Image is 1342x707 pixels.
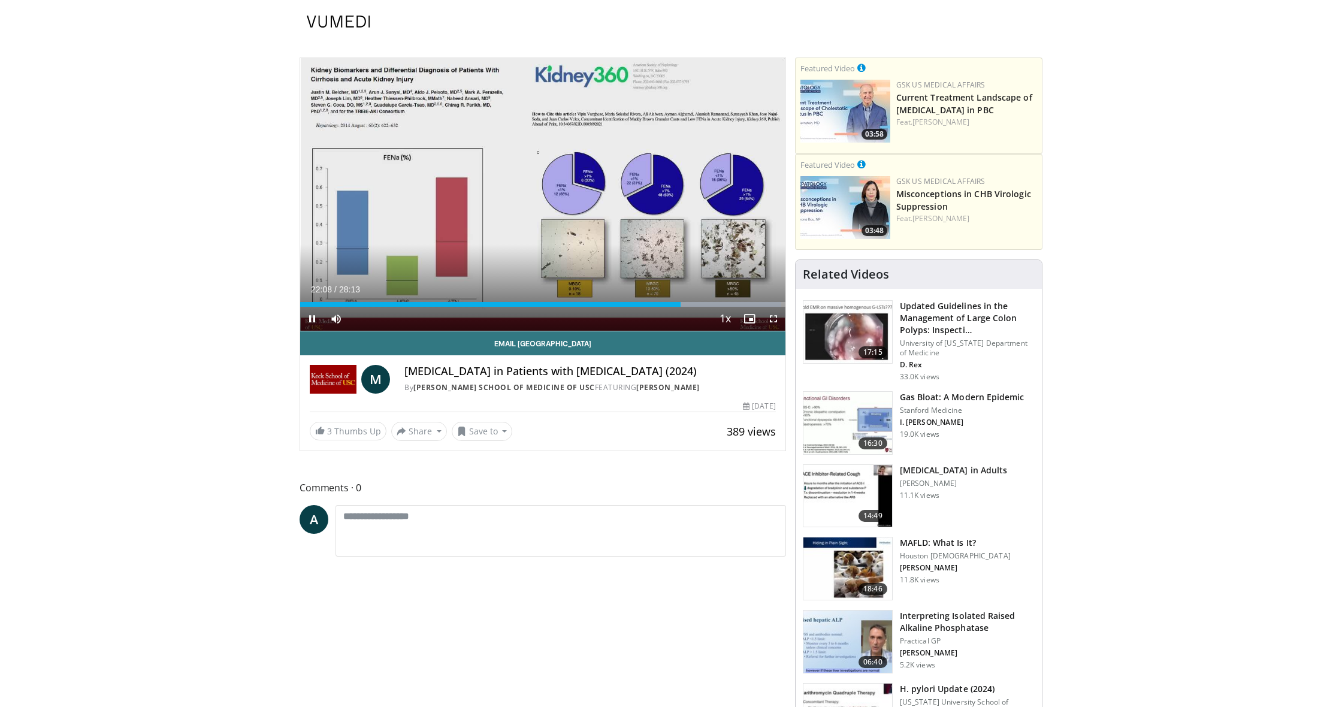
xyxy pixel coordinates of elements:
a: Current Treatment Landscape of [MEDICAL_DATA] in PBC [896,92,1032,116]
p: Practical GP [900,636,1035,646]
img: 413dc738-b12d-4fd3-9105-56a13100a2ee.150x105_q85_crop-smart_upscale.jpg [803,537,892,600]
a: A [300,505,328,534]
h3: MAFLD: What Is It? [900,537,1011,549]
button: Share [391,422,447,441]
h3: Updated Guidelines in the Management of Large Colon Polyps: Inspecti… [900,300,1035,336]
span: 22:08 [311,285,332,294]
a: [PERSON_NAME] [912,117,969,127]
p: 11.1K views [900,491,939,500]
img: 80648b2f-fef7-42cf-9147-40ea3e731334.jpg.150x105_q85_crop-smart_upscale.jpg [800,80,890,143]
span: 03:58 [862,129,887,140]
h3: Interpreting Isolated Raised Alkaline Phosphatase [900,610,1035,634]
button: Mute [324,307,348,331]
button: Fullscreen [761,307,785,331]
small: Featured Video [800,63,855,74]
a: GSK US Medical Affairs [896,176,986,186]
p: [PERSON_NAME] [900,648,1035,658]
h3: [MEDICAL_DATA] in Adults [900,464,1007,476]
div: [DATE] [743,401,775,412]
button: Enable picture-in-picture mode [738,307,761,331]
a: 06:40 Interpreting Isolated Raised Alkaline Phosphatase Practical GP [PERSON_NAME] 5.2K views [803,610,1035,673]
button: Pause [300,307,324,331]
p: Houston [DEMOGRAPHIC_DATA] [900,551,1011,561]
h3: H. pylori Update (2024) [900,683,1035,695]
a: 18:46 MAFLD: What Is It? Houston [DEMOGRAPHIC_DATA] [PERSON_NAME] 11.8K views [803,537,1035,600]
img: 59d1e413-5879-4b2e-8b0a-b35c7ac1ec20.jpg.150x105_q85_crop-smart_upscale.jpg [800,176,890,239]
a: [PERSON_NAME] School of Medicine of USC [413,382,595,392]
h4: [MEDICAL_DATA] in Patients with [MEDICAL_DATA] (2024) [404,365,776,378]
a: M [361,365,390,394]
p: 11.8K views [900,575,939,585]
a: 3 Thumbs Up [310,422,386,440]
a: [PERSON_NAME] [636,382,700,392]
p: 33.0K views [900,372,939,382]
img: 11950cd4-d248-4755-8b98-ec337be04c84.150x105_q85_crop-smart_upscale.jpg [803,465,892,527]
p: D. Rex [900,360,1035,370]
div: By FEATURING [404,382,776,393]
span: 18:46 [859,583,887,595]
span: 3 [327,425,332,437]
span: 03:48 [862,225,887,236]
a: Misconceptions in CHB Virologic Suppression [896,188,1031,212]
h3: Gas Bloat: A Modern Epidemic [900,391,1024,403]
video-js: Video Player [300,58,785,331]
div: Progress Bar [300,302,785,307]
span: 17:15 [859,346,887,358]
a: 03:48 [800,176,890,239]
a: 17:15 Updated Guidelines in the Management of Large Colon Polyps: Inspecti… University of [US_STA... [803,300,1035,382]
p: University of [US_STATE] Department of Medicine [900,339,1035,358]
img: 480ec31d-e3c1-475b-8289-0a0659db689a.150x105_q85_crop-smart_upscale.jpg [803,392,892,454]
p: 5.2K views [900,660,935,670]
button: Save to [452,422,513,441]
a: GSK US Medical Affairs [896,80,986,90]
img: Keck School of Medicine of USC [310,365,356,394]
span: 06:40 [859,656,887,668]
h4: Related Videos [803,267,889,282]
p: I. [PERSON_NAME] [900,418,1024,427]
a: Email [GEOGRAPHIC_DATA] [300,331,785,355]
img: 6a4ee52d-0f16-480d-a1b4-8187386ea2ed.150x105_q85_crop-smart_upscale.jpg [803,611,892,673]
span: 28:13 [339,285,360,294]
div: Feat. [896,213,1037,224]
div: Feat. [896,117,1037,128]
span: / [334,285,337,294]
small: Featured Video [800,159,855,170]
p: Stanford Medicine [900,406,1024,415]
a: 14:49 [MEDICAL_DATA] in Adults [PERSON_NAME] 11.1K views [803,464,1035,528]
p: 19.0K views [900,430,939,439]
img: dfcfcb0d-b871-4e1a-9f0c-9f64970f7dd8.150x105_q85_crop-smart_upscale.jpg [803,301,892,363]
span: 14:49 [859,510,887,522]
span: 16:30 [859,437,887,449]
a: 03:58 [800,80,890,143]
a: [PERSON_NAME] [912,213,969,223]
p: [PERSON_NAME] [900,563,1011,573]
span: Comments 0 [300,480,786,495]
span: 389 views [727,424,776,439]
p: [PERSON_NAME] [900,479,1007,488]
img: VuMedi Logo [307,16,370,28]
button: Playback Rate [714,307,738,331]
a: 16:30 Gas Bloat: A Modern Epidemic Stanford Medicine I. [PERSON_NAME] 19.0K views [803,391,1035,455]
